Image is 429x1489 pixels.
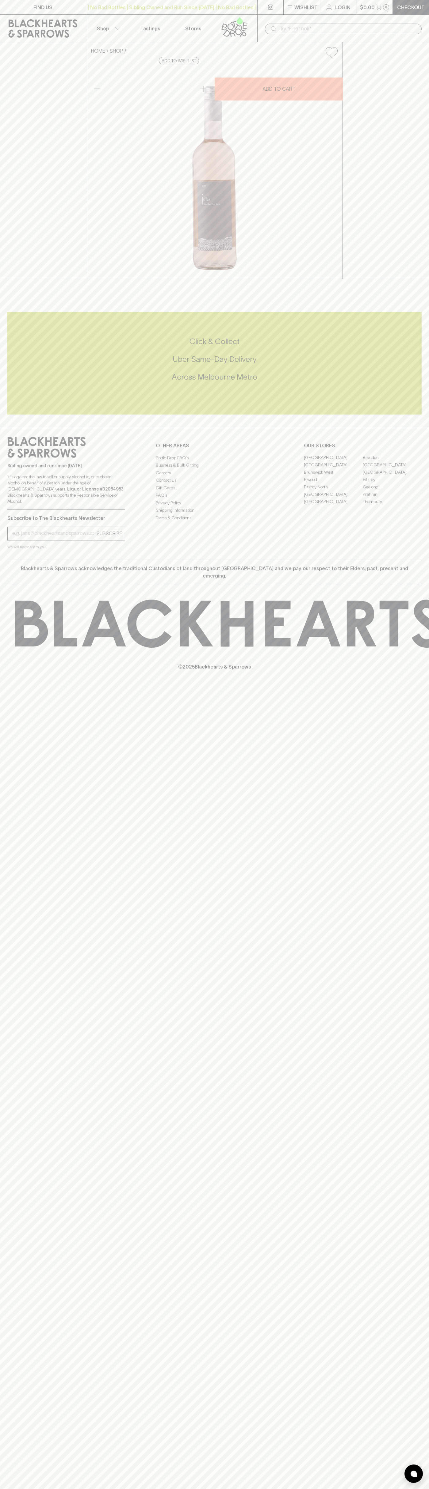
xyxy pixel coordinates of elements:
[280,24,417,34] input: Try "Pinot noir"
[360,4,375,11] p: $0.00
[156,514,274,521] a: Terms & Conditions
[129,15,172,42] a: Tastings
[156,484,274,491] a: Gift Cards
[156,499,274,506] a: Privacy Policy
[7,514,125,522] p: Subscribe to The Blackhearts Newsletter
[215,78,343,100] button: ADD TO CART
[33,4,52,11] p: FIND US
[304,476,363,483] a: Elwood
[323,45,340,60] button: Add to wishlist
[411,1471,417,1477] img: bubble-icon
[86,15,129,42] button: Shop
[304,454,363,461] a: [GEOGRAPHIC_DATA]
[156,462,274,469] a: Business & Bulk Gifting
[156,477,274,484] a: Contact Us
[304,442,422,449] p: OUR STORES
[335,4,350,11] p: Login
[94,527,125,540] button: SUBSCRIBE
[97,25,109,32] p: Shop
[7,312,422,415] div: Call to action block
[156,492,274,499] a: FAQ's
[12,529,94,538] input: e.g. jane@blackheartsandsparrows.com.au
[156,442,274,449] p: OTHER AREAS
[363,454,422,461] a: Braddon
[185,25,201,32] p: Stores
[140,25,160,32] p: Tastings
[110,48,123,54] a: SHOP
[363,469,422,476] a: [GEOGRAPHIC_DATA]
[7,354,422,364] h5: Uber Same-Day Delivery
[97,530,122,537] p: SUBSCRIBE
[304,491,363,498] a: [GEOGRAPHIC_DATA]
[7,474,125,504] p: It is against the law to sell or supply alcohol to, or to obtain alcohol on behalf of a person un...
[363,476,422,483] a: Fitzroy
[7,372,422,382] h5: Across Melbourne Metro
[172,15,215,42] a: Stores
[67,487,124,491] strong: Liquor License #32064953
[7,544,125,550] p: We will never spam you
[7,463,125,469] p: Sibling owned and run since [DATE]
[304,461,363,469] a: [GEOGRAPHIC_DATA]
[156,454,274,461] a: Bottle Drop FAQ's
[7,336,422,347] h5: Click & Collect
[385,6,387,9] p: 0
[363,461,422,469] a: [GEOGRAPHIC_DATA]
[91,48,105,54] a: HOME
[304,483,363,491] a: Fitzroy North
[363,491,422,498] a: Prahran
[294,4,318,11] p: Wishlist
[363,498,422,506] a: Thornbury
[156,469,274,476] a: Careers
[304,469,363,476] a: Brunswick West
[156,507,274,514] a: Shipping Information
[363,483,422,491] a: Geelong
[86,63,343,279] img: 568978.png
[262,85,295,93] p: ADD TO CART
[397,4,425,11] p: Checkout
[159,57,199,64] button: Add to wishlist
[304,498,363,506] a: [GEOGRAPHIC_DATA]
[12,565,417,579] p: Blackhearts & Sparrows acknowledges the traditional Custodians of land throughout [GEOGRAPHIC_DAT...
